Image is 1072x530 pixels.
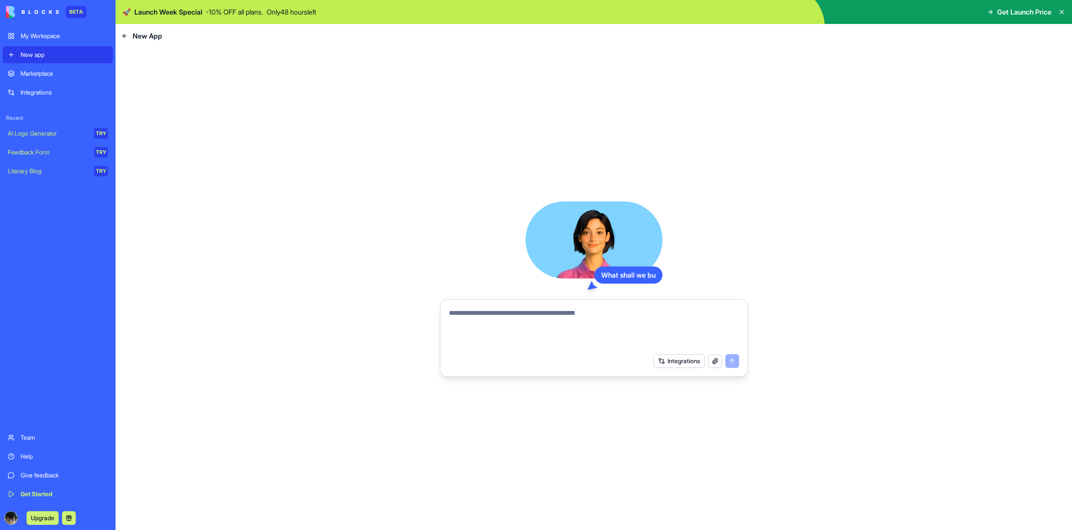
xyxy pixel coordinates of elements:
div: TRY [94,166,108,176]
img: ACg8ocLekgj4lxvOnPJuU0SdoKtE1yZpBrnuZ5z8lyyirf0d1TsHUTac=s96-c [4,511,18,525]
div: AI Logo Generator [8,129,88,138]
div: Feedback Form [8,148,88,157]
span: Recent [3,115,113,121]
a: Feedback FormTRY [3,144,113,161]
div: Integrations [21,88,108,97]
a: Upgrade [27,513,59,522]
p: - 10 % OFF all plans. [206,7,263,17]
div: Give feedback [21,471,108,480]
a: Get Started [3,486,113,503]
div: TRY [94,147,108,157]
div: BETA [66,6,86,18]
div: Help [21,452,108,461]
div: Marketplace [21,69,108,78]
a: Team [3,429,113,446]
a: Literary BlogTRY [3,163,113,180]
p: Only 48 hours left [267,7,316,17]
div: New app [21,50,108,59]
img: logo [6,6,59,18]
div: Get Started [21,490,108,498]
div: Literary Blog [8,167,88,175]
a: Help [3,448,113,465]
a: My Workspace [3,27,113,44]
div: TRY [94,128,108,139]
button: Upgrade [27,511,59,525]
a: Give feedback [3,467,113,484]
span: Get Launch Price [997,7,1051,17]
span: New App [133,31,162,41]
a: BETA [6,6,86,18]
a: Marketplace [3,65,113,82]
a: New app [3,46,113,63]
span: 🚀 [122,7,131,17]
div: Team [21,433,108,442]
span: Launch Week Special [134,7,202,17]
button: Integrations [653,354,705,368]
a: Integrations [3,84,113,101]
div: My Workspace [21,32,108,40]
a: AI Logo GeneratorTRY [3,125,113,142]
div: What shall we bu [594,266,662,284]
